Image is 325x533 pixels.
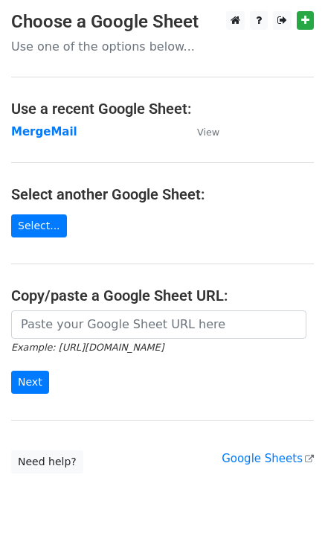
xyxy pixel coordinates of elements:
a: MergeMail [11,125,77,138]
a: Google Sheets [222,452,314,465]
input: Next [11,371,49,394]
a: Need help? [11,450,83,473]
h4: Use a recent Google Sheet: [11,100,314,118]
small: View [197,127,219,138]
h4: Select another Google Sheet: [11,185,314,203]
h4: Copy/paste a Google Sheet URL: [11,287,314,304]
input: Paste your Google Sheet URL here [11,310,306,339]
p: Use one of the options below... [11,39,314,54]
a: Select... [11,214,67,237]
a: View [182,125,219,138]
h3: Choose a Google Sheet [11,11,314,33]
small: Example: [URL][DOMAIN_NAME] [11,342,164,353]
